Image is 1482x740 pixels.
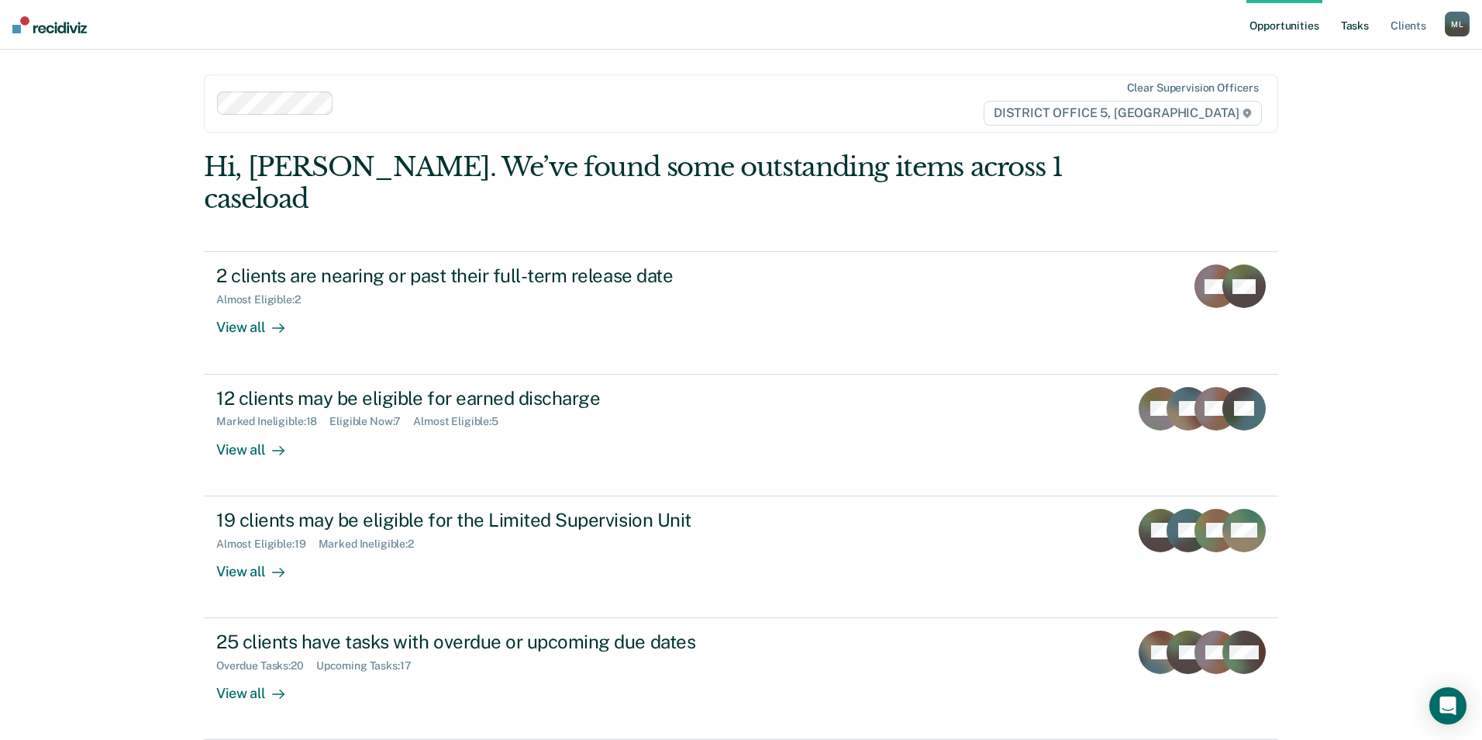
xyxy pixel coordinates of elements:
div: View all [216,428,303,458]
div: Clear supervision officers [1127,81,1259,95]
a: 2 clients are nearing or past their full-term release dateAlmost Eligible:2View all [204,251,1278,374]
div: View all [216,306,303,337]
div: Upcoming Tasks : 17 [316,659,424,673]
div: Almost Eligible : 2 [216,293,313,306]
div: Marked Ineligible : 2 [319,538,426,551]
div: Almost Eligible : 5 [413,415,511,428]
div: 12 clients may be eligible for earned discharge [216,387,760,410]
div: Overdue Tasks : 20 [216,659,316,673]
img: Recidiviz [12,16,87,33]
a: 25 clients have tasks with overdue or upcoming due datesOverdue Tasks:20Upcoming Tasks:17View all [204,618,1278,740]
div: Almost Eligible : 19 [216,538,319,551]
div: 2 clients are nearing or past their full-term release date [216,265,760,287]
button: ML [1445,12,1470,36]
div: Eligible Now : 7 [329,415,413,428]
a: 19 clients may be eligible for the Limited Supervision UnitAlmost Eligible:19Marked Ineligible:2V... [204,496,1278,618]
div: 19 clients may be eligible for the Limited Supervision Unit [216,509,760,531]
span: DISTRICT OFFICE 5, [GEOGRAPHIC_DATA] [984,101,1262,126]
div: Open Intercom Messenger [1429,687,1466,724]
a: 12 clients may be eligible for earned dischargeMarked Ineligible:18Eligible Now:7Almost Eligible:... [204,375,1278,496]
div: M L [1445,12,1470,36]
div: Hi, [PERSON_NAME]. We’ve found some outstanding items across 1 caseload [204,151,1063,215]
div: View all [216,673,303,703]
div: View all [216,550,303,580]
div: Marked Ineligible : 18 [216,415,329,428]
div: 25 clients have tasks with overdue or upcoming due dates [216,631,760,653]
